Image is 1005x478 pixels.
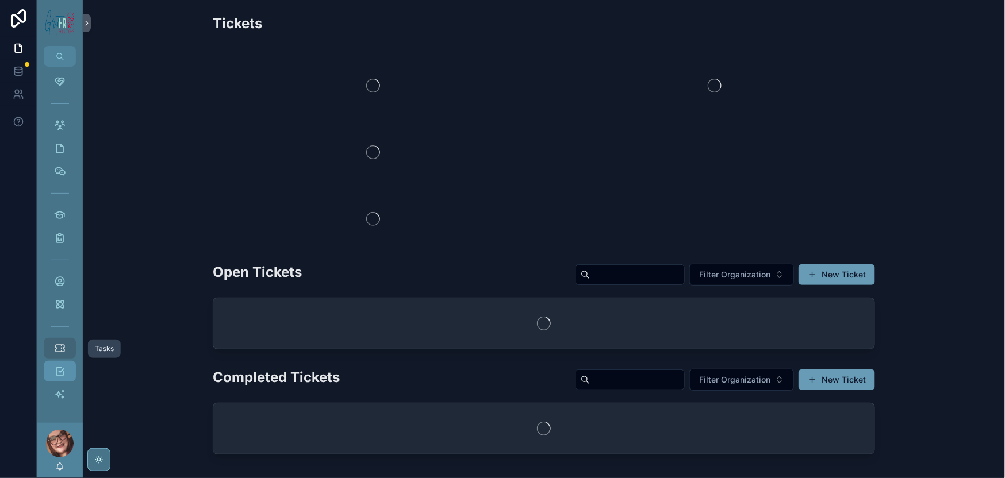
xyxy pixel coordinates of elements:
button: Select Button [689,264,794,286]
div: scrollable content [37,67,83,423]
button: New Ticket [799,264,875,285]
img: App logo [44,6,76,40]
div: Tasks [95,344,114,353]
h2: Completed Tickets [213,368,340,387]
span: Filter Organization [699,374,770,386]
h2: Tickets [213,14,875,33]
span: Filter Organization [699,269,770,280]
h2: Open Tickets [213,263,302,282]
button: New Ticket [799,369,875,390]
button: Select Button [689,369,794,391]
